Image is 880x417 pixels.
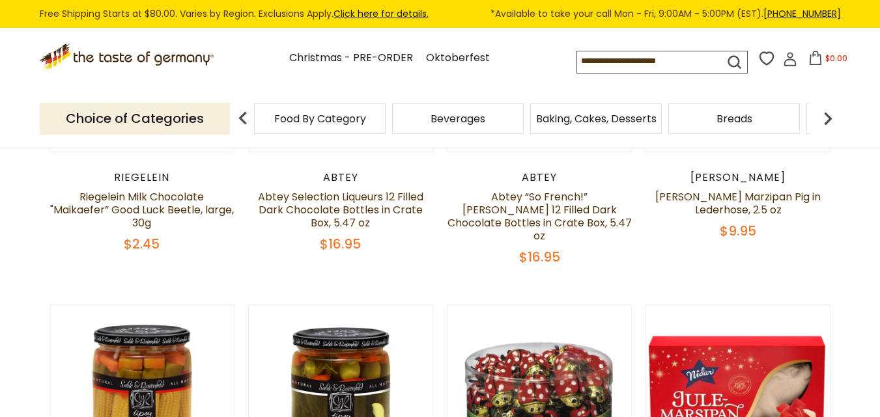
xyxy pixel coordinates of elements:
[320,235,361,253] span: $16.95
[825,53,847,64] span: $0.00
[763,7,841,20] a: [PHONE_NUMBER]
[447,171,632,184] div: Abtey
[815,105,841,131] img: next arrow
[447,189,632,243] a: Abtey “So French!” [PERSON_NAME] 12 Filled Dark Chocolate Bottles in Crate Box, 5.47 oz
[519,248,560,266] span: $16.95
[646,171,831,184] div: [PERSON_NAME]
[124,235,160,253] span: $2.45
[431,114,485,124] a: Beverages
[289,49,413,67] a: Christmas - PRE-ORDER
[230,105,256,131] img: previous arrow
[258,189,423,230] a: Abtey Selection Liqueurs 12 Filled Dark Chocolate Bottles in Crate Box, 5.47 oz
[426,49,490,67] a: Oktoberfest
[248,171,434,184] div: Abtey
[720,222,756,240] span: $9.95
[50,171,235,184] div: Riegelein
[717,114,752,124] a: Breads
[40,7,841,21] div: Free Shipping Starts at $80.00. Varies by Region. Exclusions Apply.
[655,189,821,217] a: [PERSON_NAME] Marzipan Pig in Lederhose, 2.5 oz
[50,189,234,230] a: Riegelein Milk Chocolate "Maikaefer” Good Luck Beetle, large, 30g
[334,7,429,20] a: Click here for details.
[800,51,855,70] button: $0.00
[274,114,366,124] a: Food By Category
[490,7,841,21] span: *Available to take your call Mon - Fri, 9:00AM - 5:00PM (EST).
[536,114,657,124] a: Baking, Cakes, Desserts
[40,103,230,135] p: Choice of Categories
